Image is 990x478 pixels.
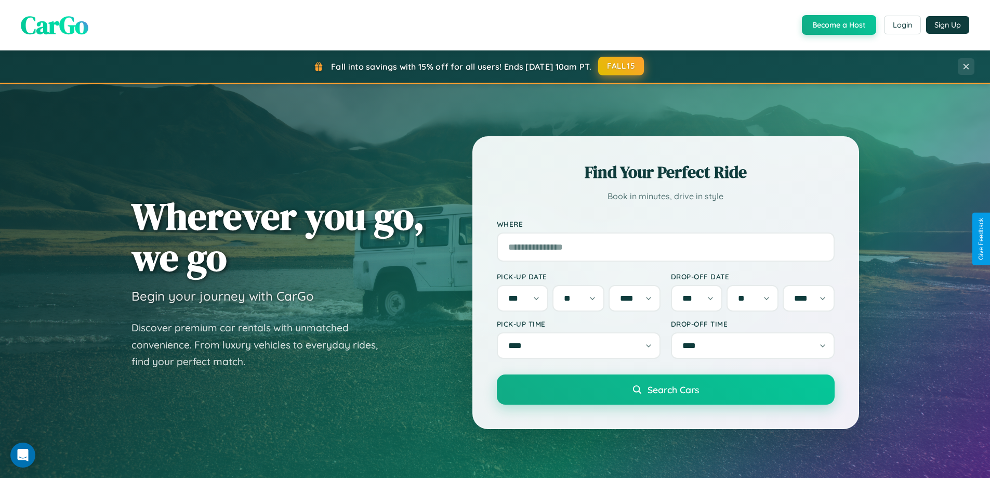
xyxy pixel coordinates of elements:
button: Search Cars [497,374,835,405]
h3: Begin your journey with CarGo [131,288,314,304]
p: Discover premium car rentals with unmatched convenience. From luxury vehicles to everyday rides, ... [131,319,391,370]
label: Drop-off Time [671,319,835,328]
label: Where [497,219,835,228]
button: FALL15 [598,57,644,75]
div: Open Intercom Messenger [10,443,35,468]
p: Book in minutes, drive in style [497,189,835,204]
button: Become a Host [802,15,876,35]
h1: Wherever you go, we go [131,196,425,278]
button: Login [884,16,921,34]
span: Fall into savings with 15% off for all users! Ends [DATE] 10am PT. [331,61,591,72]
span: CarGo [21,8,88,42]
label: Pick-up Time [497,319,661,328]
h2: Find Your Perfect Ride [497,161,835,184]
label: Pick-up Date [497,272,661,281]
button: Sign Up [926,16,969,34]
span: Search Cars [648,384,699,395]
label: Drop-off Date [671,272,835,281]
div: Give Feedback [978,218,985,260]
